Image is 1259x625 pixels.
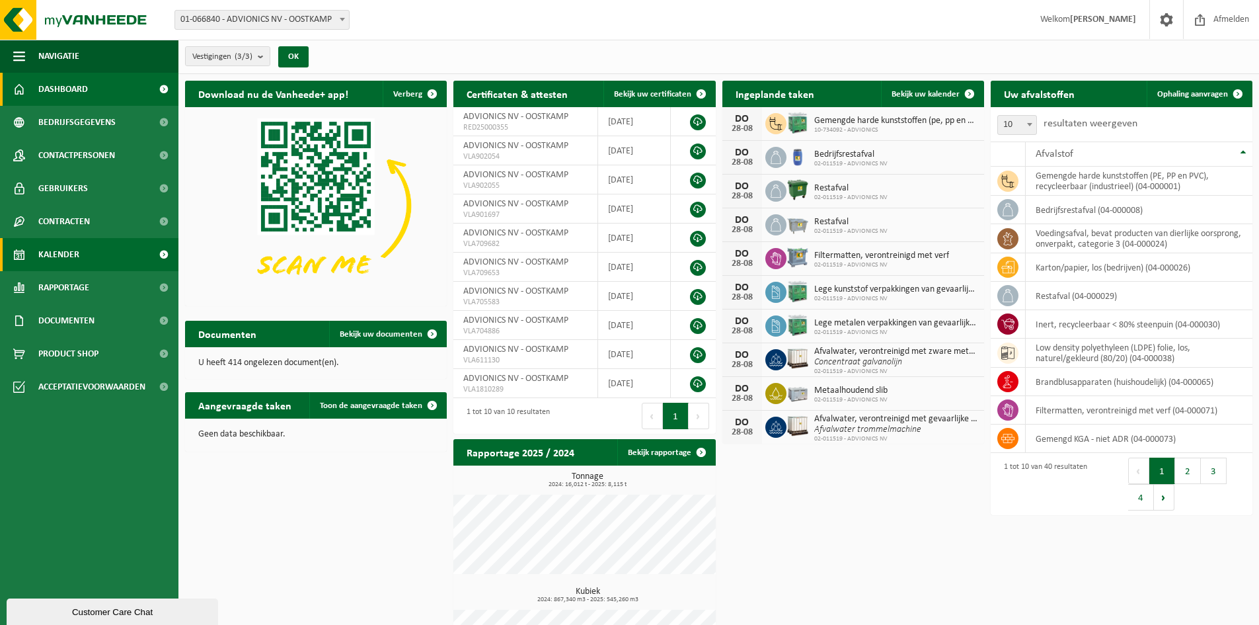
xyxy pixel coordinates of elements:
td: brandblusapparaten (huishoudelijk) (04-000065) [1026,368,1252,396]
td: restafval (04-000029) [1026,282,1252,310]
span: 10 [997,115,1037,135]
span: ADVIONICS NV - OOSTKAMP [463,141,568,151]
span: Restafval [814,183,888,194]
button: Previous [1128,458,1149,484]
img: PB-AP-0800-MET-02-01 [786,246,809,269]
p: U heeft 414 ongelezen document(en). [198,358,434,368]
span: 02-011519 - ADVIONICS NV [814,295,977,303]
h2: Aangevraagde taken [185,392,305,418]
td: gemengde harde kunststoffen (PE, PP en PVC), recycleerbaar (industrieel) (04-000001) [1026,167,1252,196]
button: 1 [1149,458,1175,484]
div: 28-08 [729,293,755,302]
span: 2024: 867,340 m3 - 2025: 545,260 m3 [460,597,715,603]
span: Rapportage [38,271,89,304]
span: VLA704886 [463,326,588,337]
span: 02-011519 - ADVIONICS NV [814,261,949,269]
span: ADVIONICS NV - OOSTKAMP [463,286,568,296]
span: 10 [998,116,1036,134]
span: Contracten [38,205,90,238]
button: 4 [1128,484,1154,511]
button: Verberg [383,81,445,107]
div: DO [729,147,755,158]
span: Restafval [814,217,888,228]
span: Toon de aangevraagde taken [320,401,422,410]
span: ADVIONICS NV - OOSTKAMP [463,170,568,180]
td: gemengd KGA - niet ADR (04-000073) [1026,425,1252,453]
span: 02-011519 - ADVIONICS NV [814,329,977,337]
div: 28-08 [729,428,755,437]
td: [DATE] [598,340,671,369]
td: [DATE] [598,224,671,253]
td: [DATE] [598,107,671,136]
span: ADVIONICS NV - OOSTKAMP [463,228,568,238]
img: Download de VHEPlus App [185,107,447,304]
div: 28-08 [729,259,755,269]
td: [DATE] [598,282,671,311]
span: Bekijk uw kalender [892,90,960,99]
a: Bekijk rapportage [617,439,714,466]
span: Navigatie [38,40,79,73]
h2: Certificaten & attesten [453,81,581,106]
span: VLA902054 [463,151,588,162]
span: ADVIONICS NV - OOSTKAMP [463,199,568,209]
h2: Download nu de Vanheede+ app! [185,81,362,106]
a: Bekijk uw documenten [329,321,445,347]
span: Dashboard [38,73,88,106]
span: Bedrijfsrestafval [814,149,888,160]
td: [DATE] [598,165,671,194]
span: Verberg [393,90,422,99]
span: ADVIONICS NV - OOSTKAMP [463,257,568,267]
span: VLA705583 [463,297,588,308]
h2: Ingeplande taken [722,81,827,106]
count: (3/3) [235,52,252,61]
div: 28-08 [729,394,755,403]
button: 1 [663,403,689,429]
h2: Documenten [185,321,270,347]
span: RED25000355 [463,122,588,133]
span: Lege kunststof verpakkingen van gevaarlijke stoffen [814,284,977,295]
span: Kalender [38,238,79,271]
span: ADVIONICS NV - OOSTKAMP [463,374,568,384]
img: PB-HB-1400-HPE-GN-11 [786,279,809,304]
td: [DATE] [598,253,671,282]
span: 02-011519 - ADVIONICS NV [814,228,888,235]
span: 02-011519 - ADVIONICS NV [814,194,888,202]
img: PB-IC-1000-HPE-00-02 [786,347,809,370]
span: Metaalhoudend slib [814,386,888,396]
iframe: chat widget [7,596,221,625]
div: DO [729,417,755,428]
span: Vestigingen [192,47,252,67]
div: DO [729,282,755,293]
img: PB-HB-1400-HPE-GN-11 [786,110,809,135]
h2: Uw afvalstoffen [991,81,1088,106]
div: DO [729,384,755,394]
h3: Kubiek [460,587,715,603]
td: bedrijfsrestafval (04-000008) [1026,196,1252,224]
div: 1 tot 10 van 10 resultaten [460,401,550,431]
td: karton/papier, los (bedrijven) (04-000026) [1026,253,1252,282]
span: Contactpersonen [38,139,115,172]
span: VLA901697 [463,210,588,220]
span: VLA709653 [463,268,588,278]
label: resultaten weergeven [1044,118,1137,129]
button: Previous [642,403,663,429]
div: 1 tot 10 van 40 resultaten [997,456,1087,512]
button: 3 [1201,458,1227,484]
span: VLA902055 [463,181,588,191]
img: PB-HB-1400-HPE-GN-11 [786,313,809,337]
span: Ophaling aanvragen [1157,90,1228,99]
button: Next [689,403,709,429]
h2: Rapportage 2025 / 2024 [453,439,588,465]
i: Afvalwater trommelmachine [814,425,921,435]
a: Ophaling aanvragen [1147,81,1251,107]
div: 28-08 [729,158,755,167]
span: Product Shop [38,337,98,370]
span: Gemengde harde kunststoffen (pe, pp en pvc), recycleerbaar (industrieel) [814,116,977,126]
img: PB-LB-0680-HPE-GY-11 [786,381,809,403]
button: Next [1154,484,1174,511]
span: Bekijk uw documenten [340,330,422,339]
td: low density polyethyleen (LDPE) folie, los, naturel/gekleurd (80/20) (04-000038) [1026,339,1252,368]
div: DO [729,316,755,327]
button: 2 [1175,458,1201,484]
td: inert, recycleerbaar < 80% steenpuin (04-000030) [1026,310,1252,339]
